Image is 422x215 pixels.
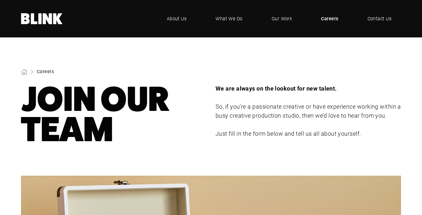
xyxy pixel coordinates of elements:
[157,9,196,28] a: About Us
[167,15,187,22] span: About Us
[216,84,401,93] p: We are always on the lookout for new talent.
[358,9,401,28] a: Contact Us
[272,15,292,22] span: Our Work
[216,15,243,22] span: What We Do
[216,129,401,138] p: Just fill in the form below and tell us all about yourself.
[206,9,252,28] a: What We Do
[21,84,206,145] h1: Team
[262,9,302,28] a: Our Work
[367,15,392,22] span: Contact Us
[216,102,401,120] p: So, if you’re a passionate creative or have experience working within a busy creative production ...
[321,15,338,22] span: Careers
[311,9,348,28] a: Careers
[37,68,54,74] a: Careers
[21,13,63,24] a: Home
[21,79,169,119] nobr: Join Our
